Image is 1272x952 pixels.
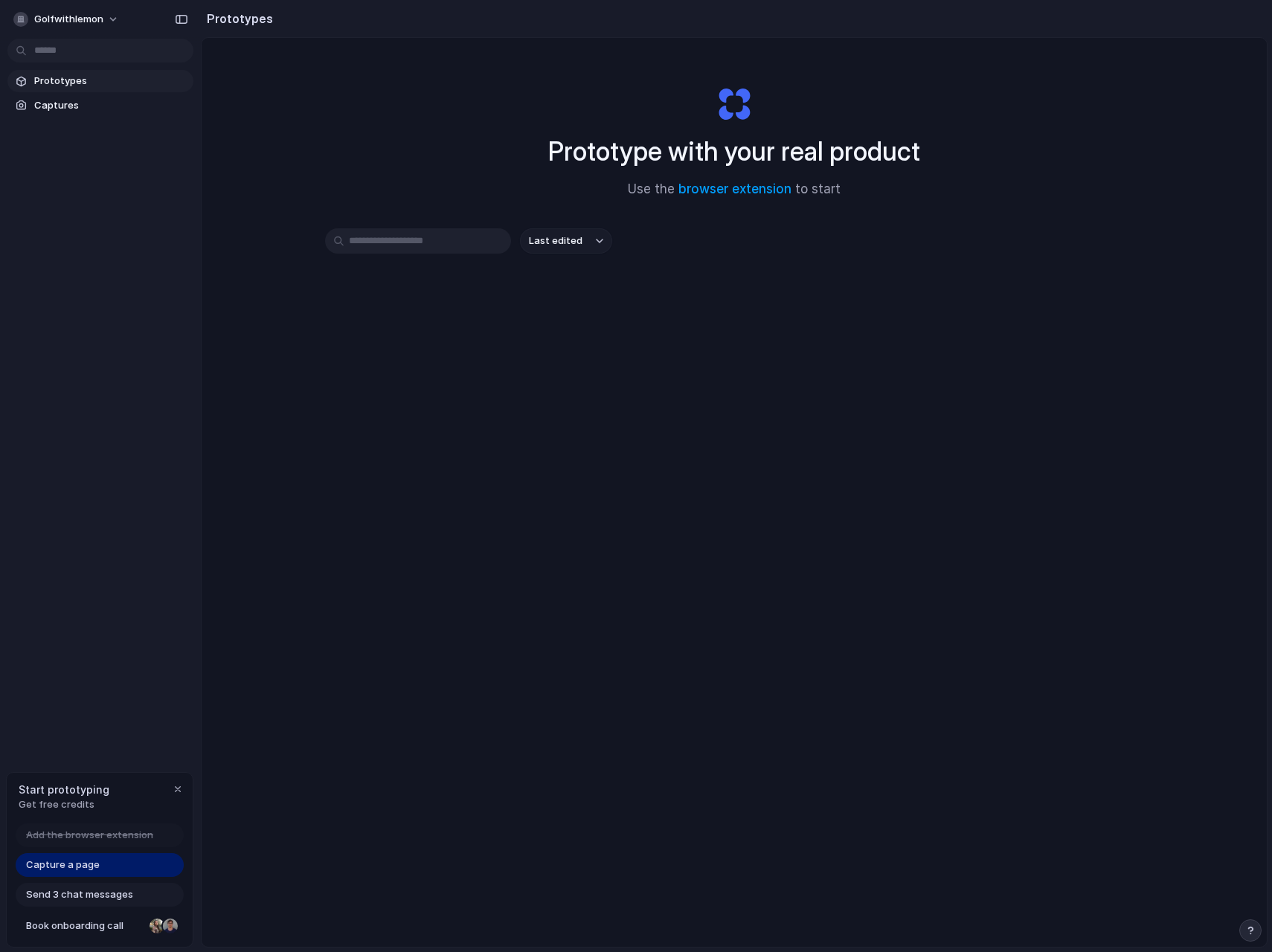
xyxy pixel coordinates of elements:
div: Christian Iacullo [161,917,179,935]
div: Nicole Kubica [148,917,166,935]
a: Prototypes [7,70,193,92]
span: Captures [34,98,187,113]
h2: Prototypes [201,10,273,28]
span: Prototypes [34,74,187,89]
span: golfwithlemon [34,12,103,27]
span: Get free credits [19,797,109,812]
h1: Prototype with your real product [548,132,920,171]
a: Book onboarding call [16,914,184,938]
span: Book onboarding call [26,919,144,933]
span: Use the to start [628,180,841,199]
span: Add the browser extension [26,828,153,843]
span: Send 3 chat messages [26,887,133,902]
button: golfwithlemon [7,7,126,31]
a: Captures [7,94,193,117]
span: Capture a page [26,858,100,872]
button: Last edited [520,228,612,254]
a: browser extension [678,181,791,196]
span: Start prototyping [19,782,109,797]
span: Last edited [529,234,582,248]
